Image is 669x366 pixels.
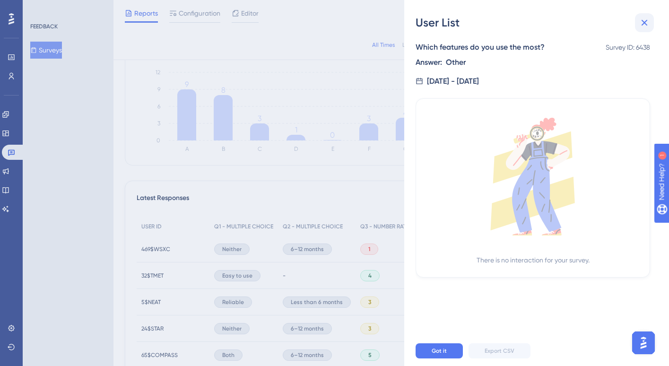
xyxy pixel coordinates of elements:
div: Which features do you use the most? [416,42,586,53]
button: Export CSV [469,343,530,358]
iframe: UserGuiding AI Assistant Launcher [629,329,658,357]
span: Need Help? [22,2,59,14]
button: Got it [416,343,463,358]
div: 1 [66,5,69,12]
div: [DATE] - [DATE] [427,76,479,87]
span: Answer: [416,57,442,68]
div: There is no interaction for your survey. [477,254,590,266]
div: Other [446,57,466,68]
span: Survey ID: 6438 [606,42,650,72]
span: Got it [432,347,447,355]
div: User List [416,15,658,30]
span: Export CSV [485,347,514,355]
